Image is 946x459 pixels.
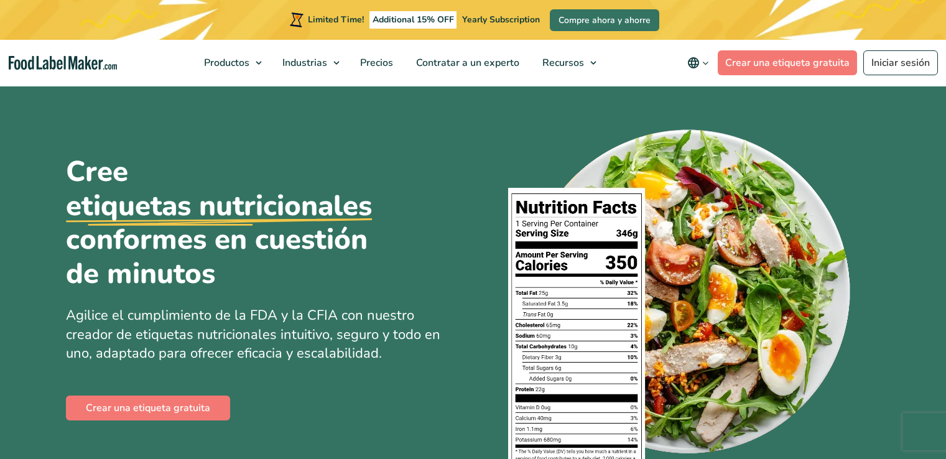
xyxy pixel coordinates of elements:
[550,9,659,31] a: Compre ahora y ahorre
[193,40,268,86] a: Productos
[66,306,440,363] span: Agilice el cumplimiento de la FDA y la CFIA con nuestro creador de etiquetas nutricionales intuit...
[66,189,372,223] u: etiquetas nutricionales
[356,56,394,70] span: Precios
[718,50,857,75] a: Crear una etiqueta gratuita
[66,396,230,420] a: Crear una etiqueta gratuita
[66,155,402,291] h1: Cree conformes en cuestión de minutos
[349,40,402,86] a: Precios
[412,56,521,70] span: Contratar a un experto
[531,40,603,86] a: Recursos
[271,40,346,86] a: Industrias
[369,11,457,29] span: Additional 15% OFF
[863,50,938,75] a: Iniciar sesión
[462,14,540,25] span: Yearly Subscription
[200,56,251,70] span: Productos
[405,40,528,86] a: Contratar a un experto
[539,56,585,70] span: Recursos
[308,14,364,25] span: Limited Time!
[279,56,328,70] span: Industrias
